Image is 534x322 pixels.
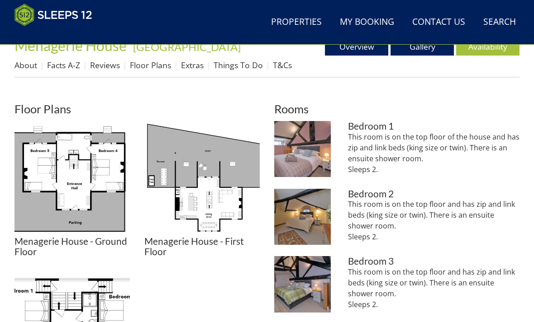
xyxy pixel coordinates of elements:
[348,266,520,310] p: This room is on the top floor and has zip and link beds (king size or twin). There is an ensuite ...
[325,37,388,56] a: Overview
[409,12,469,33] a: Contact Us
[348,256,520,266] h3: Bedroom 3
[348,199,520,242] p: This room is on the top floor and has zip and link beds (king size or twin). There is an ensuite ...
[130,60,171,70] a: Floor Plans
[14,121,130,236] img: Menagerie House - Ground Floor
[214,60,263,70] a: Things To Do
[336,12,398,33] a: My Booking
[133,40,241,53] a: [GEOGRAPHIC_DATA]
[181,60,204,70] a: Extras
[14,236,130,257] h3: Menagerie House - Ground Floor
[47,60,80,70] a: Facts A-Z
[274,256,331,313] img: Bedroom 3
[480,12,520,33] a: Search
[90,60,120,70] a: Reviews
[273,60,292,70] a: T&Cs
[274,189,331,245] img: Bedroom 2
[348,189,520,199] h3: Bedroom 2
[267,12,325,33] a: Properties
[274,121,331,177] img: Bedroom 1
[456,37,520,56] a: Availability
[14,103,260,115] h2: Floor Plans
[14,37,127,54] span: Menagerie House
[129,40,241,53] span: -
[14,37,129,54] a: Menagerie House
[274,103,520,115] h2: Rooms
[391,37,454,56] a: Gallery
[14,4,92,26] img: Sleeps 12
[144,121,260,236] img: Menagerie House - First Floor
[144,236,260,257] h3: Menagerie House - First Floor
[10,32,105,39] iframe: Customer reviews powered by Trustpilot
[14,60,37,70] a: About
[348,131,520,175] p: This room is on the top floor of the house and has zip and link beds (king size or twin). There i...
[348,121,520,131] h3: Bedroom 1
